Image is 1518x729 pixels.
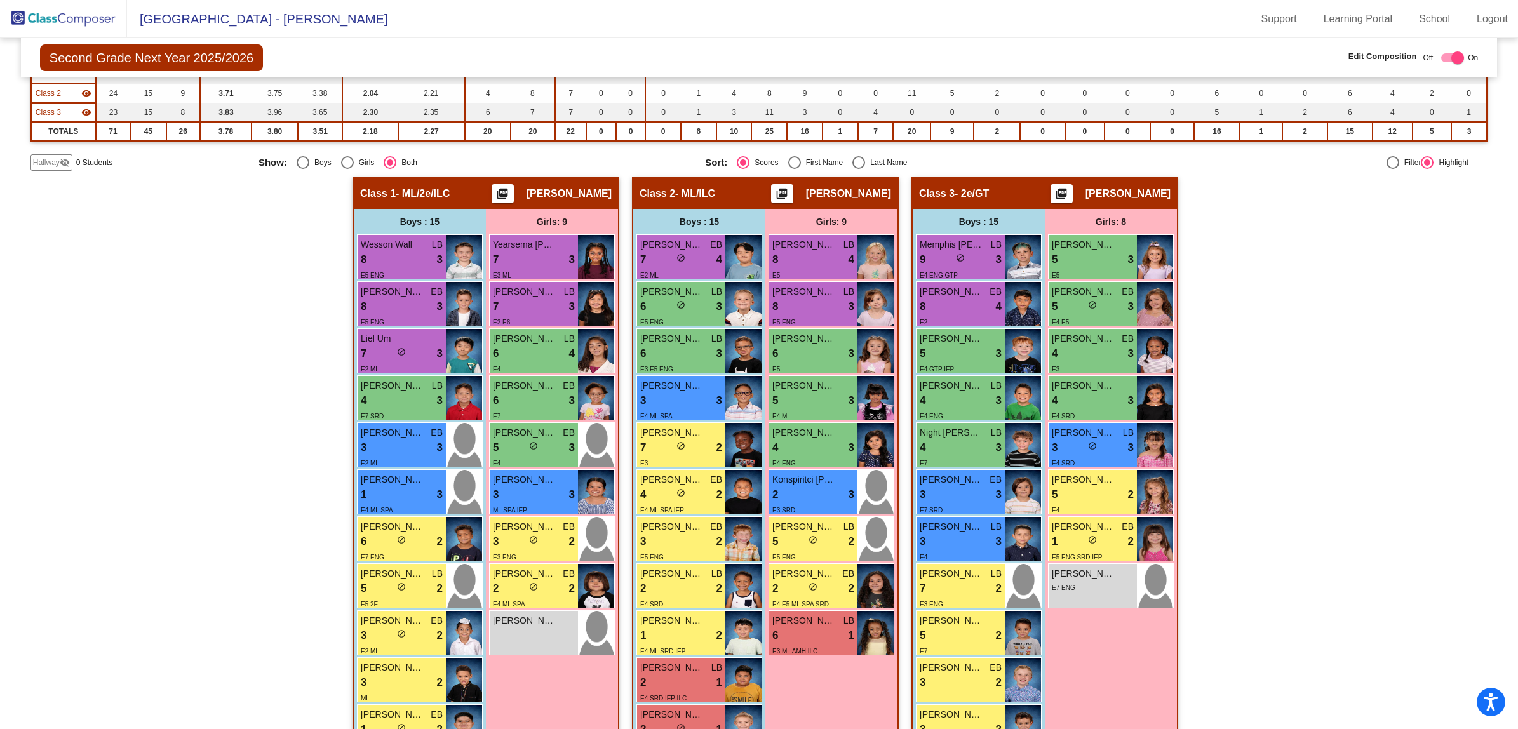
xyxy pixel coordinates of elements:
[569,439,575,456] span: 3
[342,103,398,122] td: 2.30
[893,103,930,122] td: 0
[298,84,342,103] td: 3.38
[1423,52,1433,64] span: Off
[705,157,727,168] span: Sort:
[1128,251,1134,268] span: 3
[1052,285,1115,298] span: [PERSON_NAME]
[361,379,424,392] span: [PERSON_NAME]
[493,366,500,373] span: E4
[640,319,664,326] span: E5 ENG
[437,345,443,362] span: 3
[492,184,514,203] button: Print Students Details
[645,122,681,141] td: 0
[1052,392,1058,409] span: 4
[774,187,789,205] mat-icon: picture_as_pdf
[1327,84,1373,103] td: 6
[1052,413,1075,420] span: E4 SRD
[200,103,252,122] td: 3.83
[1122,285,1134,298] span: EB
[919,187,955,200] span: Class 3
[920,285,983,298] span: [PERSON_NAME]
[640,298,646,315] span: 6
[1105,84,1150,103] td: 0
[823,122,858,141] td: 1
[1327,122,1373,141] td: 15
[493,345,499,362] span: 6
[676,300,685,309] span: do_not_disturb_alt
[1052,332,1115,345] span: [PERSON_NAME]
[1052,298,1058,315] span: 5
[920,439,925,456] span: 4
[920,298,925,315] span: 8
[586,84,616,103] td: 0
[806,187,891,200] span: [PERSON_NAME]
[1240,122,1282,141] td: 1
[361,319,384,326] span: E5 ENG
[751,84,787,103] td: 8
[858,103,894,122] td: 4
[772,319,796,326] span: E5 ENG
[36,88,61,99] span: Class 2
[166,103,200,122] td: 8
[1065,122,1105,141] td: 0
[1020,84,1065,103] td: 0
[640,187,675,200] span: Class 2
[1052,238,1115,251] span: [PERSON_NAME]
[716,439,722,456] span: 2
[1399,157,1421,168] div: Filter
[716,103,752,122] td: 3
[1451,122,1487,141] td: 3
[974,122,1020,141] td: 2
[493,272,511,279] span: E3 ML
[1105,103,1150,122] td: 0
[493,379,556,392] span: [PERSON_NAME]
[640,439,646,456] span: 7
[913,209,1045,234] div: Boys : 15
[849,345,854,362] span: 3
[640,392,646,409] span: 3
[1122,332,1134,345] span: EB
[675,187,715,200] span: - ML/ILC
[920,426,983,439] span: Night [PERSON_NAME]
[956,253,965,262] span: do_not_disturb_alt
[920,379,983,392] span: [PERSON_NAME]
[893,122,930,141] td: 20
[1128,392,1134,409] span: 3
[360,187,396,200] span: Class 1
[354,157,375,168] div: Girls
[716,84,752,103] td: 4
[398,122,465,141] td: 2.27
[569,345,575,362] span: 4
[529,441,538,450] span: do_not_disturb_alt
[772,285,836,298] span: [PERSON_NAME]
[60,157,70,168] mat-icon: visibility_off
[527,187,612,200] span: [PERSON_NAME]
[1052,319,1069,326] span: E4 E5
[681,84,716,103] td: 1
[298,103,342,122] td: 3.65
[974,84,1020,103] td: 2
[40,44,263,71] span: Second Grade Next Year 2025/2026
[716,298,722,315] span: 3
[974,103,1020,122] td: 0
[1052,251,1058,268] span: 5
[710,238,722,251] span: EB
[616,84,645,103] td: 0
[309,157,332,168] div: Boys
[716,345,722,362] span: 3
[749,157,778,168] div: Scores
[361,251,366,268] span: 8
[1413,103,1452,122] td: 0
[361,426,424,439] span: [PERSON_NAME]
[787,103,823,122] td: 3
[486,209,618,234] div: Girls: 9
[252,122,298,141] td: 3.80
[1020,122,1065,141] td: 0
[716,122,752,141] td: 10
[1194,122,1240,141] td: 16
[640,285,704,298] span: [PERSON_NAME] [PERSON_NAME]
[1348,50,1417,63] span: Edit Composition
[772,392,778,409] span: 5
[1373,103,1413,122] td: 4
[81,88,91,98] mat-icon: visibility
